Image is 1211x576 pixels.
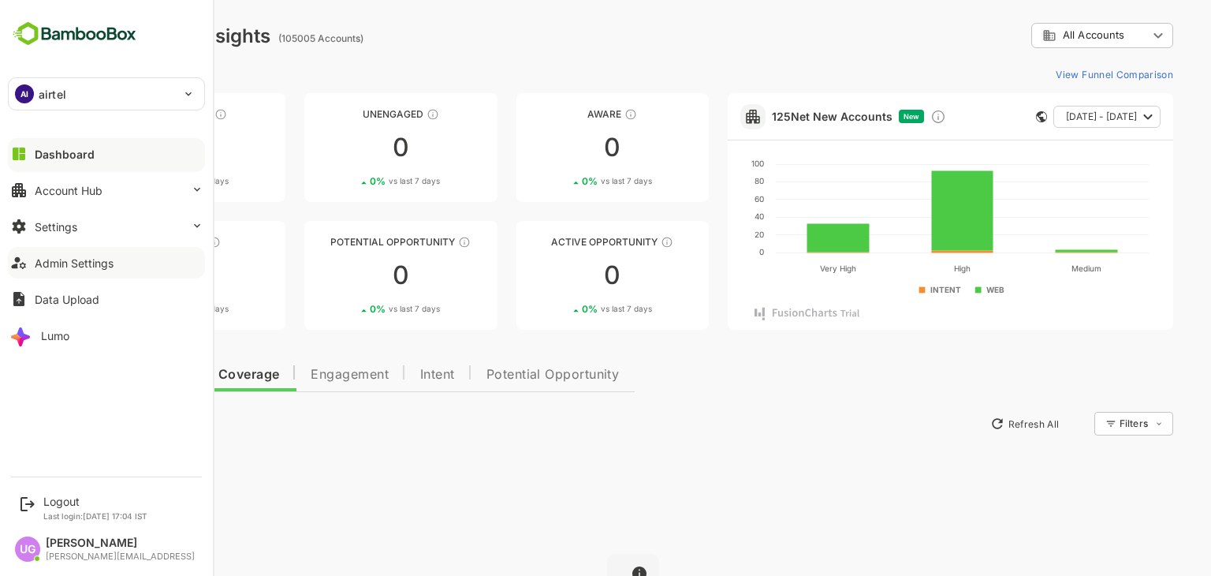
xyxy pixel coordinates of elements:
[315,175,385,187] div: 0 %
[8,211,205,242] button: Settings
[35,293,99,306] div: Data Upload
[527,175,597,187] div: 0 %
[38,108,230,120] div: Unreached
[103,175,173,187] div: 0 %
[333,303,385,315] span: vs last 7 days
[1063,410,1118,438] div: Filters
[8,19,141,49] img: BambooboxFullLogoMark.5f36c76dfaba33ec1ec1367b70bb1252.svg
[981,111,992,122] div: This card does not support filter and segments
[605,236,618,249] div: These accounts have open opportunities which might be at any of the Sales Stages
[46,537,195,550] div: [PERSON_NAME]
[1064,417,1093,429] div: Filters
[249,108,442,120] div: Unengaged
[569,108,582,121] div: These accounts have just entered the buying cycle and need further nurturing
[249,93,442,202] a: UnengagedThese accounts have not shown enough engagement and need nurturing00%vs last 7 days
[15,537,40,562] div: UG
[159,108,172,121] div: These accounts have not been engaged with for a defined time period
[998,106,1105,128] button: [DATE] - [DATE]
[35,256,114,270] div: Admin Settings
[431,368,565,381] span: Potential Opportunity
[1011,107,1082,127] span: [DATE] - [DATE]
[848,112,864,121] span: New
[103,303,173,315] div: 0 %
[699,176,709,185] text: 80
[15,84,34,103] div: AI
[365,368,400,381] span: Intent
[461,135,654,160] div: 0
[9,78,204,110] div: AIairtel
[699,211,709,221] text: 40
[371,108,384,121] div: These accounts have not shown enough engagement and need nurturing
[38,24,215,47] div: Dashboard Insights
[38,236,230,248] div: Engaged
[8,247,205,279] button: Admin Settings
[875,109,891,125] div: Discover new ICP-fit accounts showing engagement — via intent surges, anonymous website visits, L...
[39,86,66,103] p: airtel
[315,303,385,315] div: 0 %
[717,110,837,123] a: 125Net New Accounts
[928,411,1011,436] button: Refresh All
[122,303,173,315] span: vs last 7 days
[461,221,654,330] a: Active OpportunityThese accounts have open opportunities which might be at any of the Sales Stage...
[403,236,415,249] div: These accounts are MQAs and can be passed on to Inside Sales
[527,303,597,315] div: 0 %
[38,135,230,160] div: 0
[54,368,224,381] span: Data Quality and Coverage
[1016,264,1046,273] text: Medium
[249,221,442,330] a: Potential OpportunityThese accounts are MQAs and can be passed on to Inside Sales00%vs last 7 days
[38,263,230,288] div: 0
[546,175,597,187] span: vs last 7 days
[35,220,77,234] div: Settings
[461,236,654,248] div: Active Opportunity
[461,93,654,202] a: AwareThese accounts have just entered the buying cycle and need further nurturing00%vs last 7 days
[765,264,801,274] text: Very High
[38,93,230,202] a: UnreachedThese accounts have not been engaged with for a defined time period00%vs last 7 days
[38,221,230,330] a: EngagedThese accounts are warm, further nurturing would qualify them to MQAs00%vs last 7 days
[994,62,1118,87] button: View Funnel Comparison
[976,21,1118,51] div: All Accounts
[43,495,147,508] div: Logout
[8,138,205,170] button: Dashboard
[461,108,654,120] div: Aware
[899,264,915,274] text: High
[41,329,69,342] div: Lumo
[35,148,95,161] div: Dashboard
[1008,29,1069,41] span: All Accounts
[8,174,205,206] button: Account Hub
[249,135,442,160] div: 0
[46,552,195,562] div: [PERSON_NAME][EMAIL_ADDRESS]
[333,175,385,187] span: vs last 7 days
[153,236,166,249] div: These accounts are warm, further nurturing would qualify them to MQAs
[546,303,597,315] span: vs last 7 days
[704,247,709,256] text: 0
[35,184,102,197] div: Account Hub
[122,175,173,187] span: vs last 7 days
[249,263,442,288] div: 0
[696,159,709,168] text: 100
[249,236,442,248] div: Potential Opportunity
[461,263,654,288] div: 0
[43,511,147,521] p: Last login: [DATE] 17:04 IST
[8,283,205,315] button: Data Upload
[223,32,313,44] ag: (105005 Accounts)
[38,410,153,438] button: New Insights
[255,368,333,381] span: Engagement
[699,194,709,204] text: 60
[699,230,709,239] text: 20
[987,28,1093,43] div: All Accounts
[8,320,205,351] button: Lumo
